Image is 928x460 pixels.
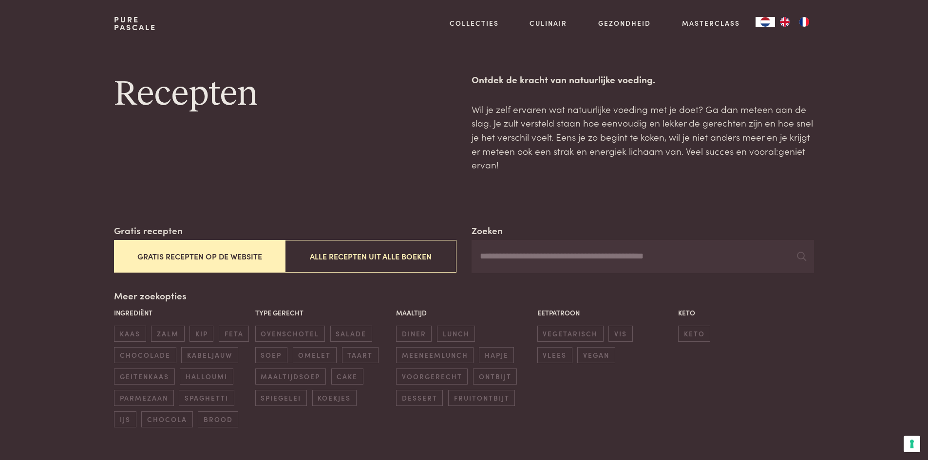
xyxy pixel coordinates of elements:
span: vegetarisch [537,326,604,342]
span: ijs [114,411,136,427]
a: EN [775,17,795,27]
h1: Recepten [114,73,456,116]
label: Gratis recepten [114,223,183,238]
a: NL [756,17,775,27]
span: geitenkaas [114,368,174,385]
span: zalm [151,326,184,342]
div: Language [756,17,775,27]
span: hapje [479,347,514,363]
span: soep [255,347,287,363]
p: Eetpatroon [537,308,673,318]
span: parmezaan [114,390,173,406]
span: diner [396,326,432,342]
span: brood [198,411,238,427]
span: lunch [437,326,475,342]
strong: Ontdek de kracht van natuurlijke voeding. [472,73,655,86]
span: spaghetti [179,390,234,406]
span: kaas [114,326,146,342]
span: chocolade [114,347,176,363]
a: Collecties [450,18,499,28]
p: Ingrediënt [114,308,250,318]
button: Uw voorkeuren voor toestemming voor trackingtechnologieën [904,436,920,452]
a: Gezondheid [598,18,651,28]
span: spiegelei [255,390,307,406]
a: Culinair [530,18,567,28]
span: vis [608,326,632,342]
span: cake [331,368,363,385]
span: omelet [293,347,337,363]
span: kabeljauw [181,347,238,363]
aside: Language selected: Nederlands [756,17,814,27]
button: Gratis recepten op de website [114,240,285,273]
span: ovenschotel [255,326,325,342]
a: PurePascale [114,16,156,31]
span: vegan [577,347,615,363]
span: vlees [537,347,572,363]
span: koekjes [312,390,357,406]
span: dessert [396,390,443,406]
span: keto [678,326,710,342]
span: feta [219,326,249,342]
p: Wil je zelf ervaren wat natuurlijke voeding met je doet? Ga dan meteen aan de slag. Je zult verst... [472,102,814,172]
p: Keto [678,308,814,318]
button: Alle recepten uit alle boeken [285,240,456,273]
ul: Language list [775,17,814,27]
span: taart [342,347,379,363]
p: Type gerecht [255,308,391,318]
span: voorgerecht [396,368,468,385]
span: fruitontbijt [448,390,515,406]
a: Masterclass [682,18,740,28]
span: chocola [141,411,192,427]
span: salade [330,326,372,342]
span: meeneemlunch [396,347,473,363]
span: maaltijdsoep [255,368,326,385]
span: halloumi [180,368,233,385]
label: Zoeken [472,223,503,238]
a: FR [795,17,814,27]
span: kip [189,326,213,342]
p: Maaltijd [396,308,532,318]
span: ontbijt [473,368,517,385]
